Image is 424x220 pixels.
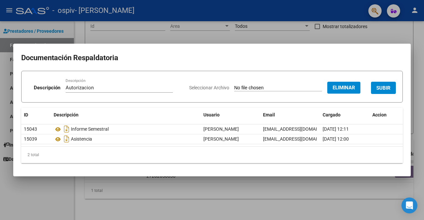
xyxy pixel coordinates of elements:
[24,112,28,117] span: ID
[372,112,387,117] span: Accion
[323,112,341,117] span: Cargado
[24,126,37,132] span: 15043
[21,108,51,122] datatable-header-cell: ID
[21,52,403,64] h2: Documentación Respaldatoria
[201,108,260,122] datatable-header-cell: Usuario
[376,85,391,91] span: SUBIR
[24,136,37,142] span: 15039
[189,85,229,90] span: Seleccionar Archivo
[370,108,403,122] datatable-header-cell: Accion
[51,108,201,122] datatable-header-cell: Descripción
[21,147,403,163] div: 2 total
[263,112,275,117] span: Email
[54,124,198,134] div: Informe Semestral
[401,198,417,213] div: Open Intercom Messenger
[34,84,60,92] p: Descripción
[54,134,198,144] div: Asistencia
[203,136,239,142] span: [PERSON_NAME]
[263,136,337,142] span: [EMAIL_ADDRESS][DOMAIN_NAME]
[323,136,349,142] span: [DATE] 12:00
[260,108,320,122] datatable-header-cell: Email
[320,108,370,122] datatable-header-cell: Cargado
[371,82,396,94] button: SUBIR
[323,126,349,132] span: [DATE] 12:11
[62,134,71,144] i: Descargar documento
[327,82,360,94] button: Eliminar
[62,124,71,134] i: Descargar documento
[203,126,239,132] span: [PERSON_NAME]
[263,126,337,132] span: [EMAIL_ADDRESS][DOMAIN_NAME]
[203,112,220,117] span: Usuario
[333,85,355,91] span: Eliminar
[54,112,79,117] span: Descripción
